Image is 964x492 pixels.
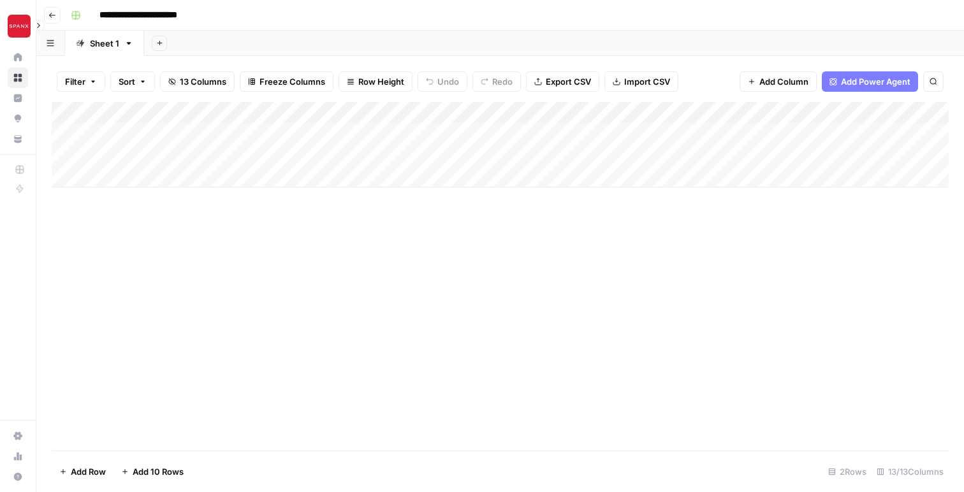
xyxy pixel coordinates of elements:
[437,75,459,88] span: Undo
[160,71,235,92] button: 13 Columns
[8,108,28,129] a: Opportunities
[8,10,28,42] button: Workspace: Spanx
[8,68,28,88] a: Browse
[57,71,105,92] button: Filter
[65,31,144,56] a: Sheet 1
[841,75,910,88] span: Add Power Agent
[90,37,119,50] div: Sheet 1
[71,465,106,478] span: Add Row
[604,71,678,92] button: Import CSV
[823,461,872,482] div: 2 Rows
[8,47,28,68] a: Home
[113,461,191,482] button: Add 10 Rows
[259,75,325,88] span: Freeze Columns
[624,75,670,88] span: Import CSV
[8,426,28,446] a: Settings
[8,88,28,108] a: Insights
[110,71,155,92] button: Sort
[339,71,413,92] button: Row Height
[52,461,113,482] button: Add Row
[119,75,135,88] span: Sort
[472,71,521,92] button: Redo
[546,75,591,88] span: Export CSV
[65,75,85,88] span: Filter
[526,71,599,92] button: Export CSV
[822,71,918,92] button: Add Power Agent
[492,75,513,88] span: Redo
[8,15,31,38] img: Spanx Logo
[418,71,467,92] button: Undo
[8,446,28,467] a: Usage
[740,71,817,92] button: Add Column
[240,71,333,92] button: Freeze Columns
[759,75,808,88] span: Add Column
[180,75,226,88] span: 13 Columns
[8,129,28,149] a: Your Data
[133,465,184,478] span: Add 10 Rows
[358,75,404,88] span: Row Height
[8,467,28,487] button: Help + Support
[872,461,949,482] div: 13/13 Columns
